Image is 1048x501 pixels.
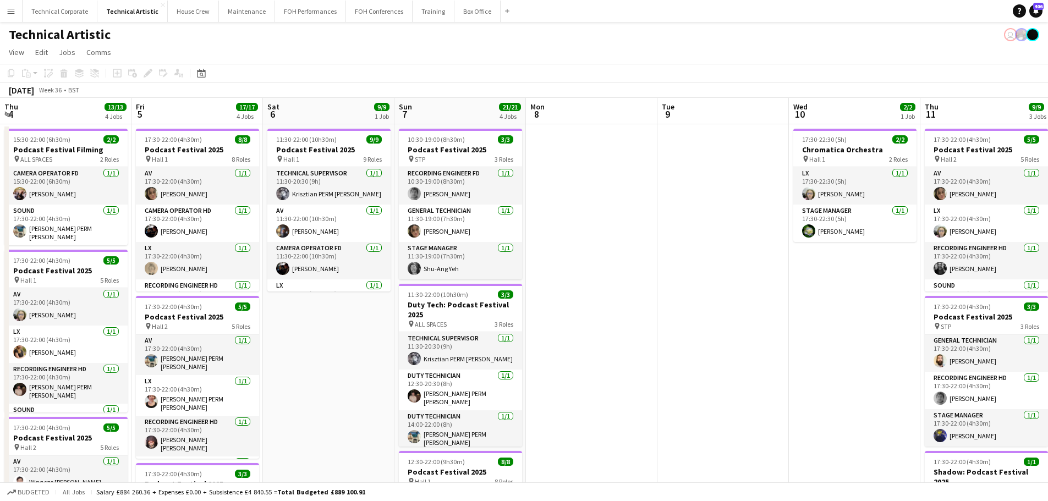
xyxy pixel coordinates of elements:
span: Edit [35,47,48,57]
app-card-role: Recording Engineer FD1/110:30-19:00 (8h30m)[PERSON_NAME] [399,167,522,205]
span: Sun [399,102,412,112]
div: 10:30-19:00 (8h30m)3/3Podcast Festival 2025 STP3 RolesRecording Engineer FD1/110:30-19:00 (8h30m)... [399,129,522,279]
app-card-role: Stage Manager1/111:30-19:00 (7h30m)Shu-Ang Yeh [399,242,522,279]
span: 10 [792,108,808,120]
app-card-role: Recording Engineer HD1/117:30-22:00 (4h30m)[PERSON_NAME] [925,242,1048,279]
div: 17:30-22:30 (5h)2/2Chromatica Orchestra Hall 12 RolesLX1/117:30-22:30 (5h)[PERSON_NAME]Stage Mana... [793,129,917,242]
span: 4 [3,108,18,120]
span: 17:30-22:00 (4h30m) [13,256,70,265]
span: STP [941,322,951,331]
app-job-card: 17:30-22:00 (4h30m)3/3Podcast Festival 2025 STP3 RolesGeneral Technician1/117:30-22:00 (4h30m)[PE... [925,296,1048,447]
app-job-card: 11:30-22:00 (10h30m)3/3Duty Tech: Podcast Festival 2025 ALL SPACES3 RolesTechnical Supervisor1/11... [399,284,522,447]
app-card-role: AV1/117:30-22:00 (4h30m)[PERSON_NAME] [4,288,128,326]
app-user-avatar: Liveforce Admin [1004,28,1017,41]
span: 5 Roles [100,276,119,284]
span: Hall 1 [20,276,36,284]
span: 12:30-22:00 (9h30m) [408,458,465,466]
div: 4 Jobs [500,112,520,120]
button: Box Office [454,1,501,22]
button: Technical Artistic [97,1,168,22]
span: 17:30-22:00 (4h30m) [145,470,202,478]
span: 2/2 [103,135,119,144]
a: Jobs [54,45,80,59]
span: 15:30-22:00 (6h30m) [13,135,70,144]
app-job-card: 15:30-22:00 (6h30m)2/2Podcast Festival Filming ALL SPACES2 RolesCamera Operator FD1/115:30-22:00 ... [4,129,128,245]
span: 5/5 [103,423,119,432]
div: [DATE] [9,85,34,96]
app-card-role: Camera Operator FD1/115:30-22:00 (6h30m)[PERSON_NAME] [4,167,128,205]
div: 17:30-22:00 (4h30m)8/8Podcast Festival 2025 Hall 18 RolesAV1/117:30-22:00 (4h30m)[PERSON_NAME]Cam... [136,129,259,291]
span: ALL SPACES [415,320,447,328]
app-card-role: AV1/117:30-22:00 (4h30m)[PERSON_NAME] [925,167,1048,205]
span: 13/13 [105,103,127,111]
span: Hall 1 [152,155,168,163]
app-card-role: General Technician1/117:30-22:00 (4h30m)[PERSON_NAME] [925,334,1048,372]
span: Hall 2 [941,155,957,163]
app-card-role: Duty Technician1/114:00-22:00 (8h)[PERSON_NAME] PERM [PERSON_NAME] [399,410,522,451]
h3: Podcast Festival 2025 [4,266,128,276]
div: 17:30-22:00 (4h30m)5/5Podcast Festival 2025 Hall 15 RolesAV1/117:30-22:00 (4h30m)[PERSON_NAME]LX1... [4,250,128,412]
span: 17:30-22:00 (4h30m) [145,135,202,144]
span: 8/8 [235,135,250,144]
span: 3 Roles [495,320,513,328]
span: 2 Roles [100,155,119,163]
span: 17:30-22:00 (4h30m) [934,135,991,144]
div: 3 Jobs [1029,112,1046,120]
app-user-avatar: Gabrielle Barr [1026,28,1039,41]
div: 4 Jobs [237,112,257,120]
span: Comms [86,47,111,57]
span: All jobs [61,488,87,496]
button: House Crew [168,1,219,22]
span: Hall 1 [809,155,825,163]
span: STP [415,155,425,163]
button: Technical Corporate [23,1,97,22]
app-card-role: Stage Manager1/117:30-22:30 (5h)[PERSON_NAME] [793,205,917,242]
span: Mon [530,102,545,112]
span: Tue [662,102,674,112]
span: 9/9 [374,103,389,111]
span: Hall 2 [152,322,168,331]
span: Thu [925,102,939,112]
span: 10:30-19:00 (8h30m) [408,135,465,144]
span: 9 [660,108,674,120]
app-card-role: LX1/117:30-22:00 (4h30m)[PERSON_NAME] [925,205,1048,242]
span: 17:30-22:00 (4h30m) [934,458,991,466]
span: Hall 1 [283,155,299,163]
span: 1/1 [1024,458,1039,466]
h3: Podcast Festival 2025 [399,467,522,477]
span: 5/5 [1024,135,1039,144]
a: Comms [82,45,116,59]
h3: Podcast Festival 2025 [399,145,522,155]
span: View [9,47,24,57]
span: 21/21 [499,103,521,111]
app-card-role: AV1/117:30-22:00 (4h30m)Wing sze [PERSON_NAME] [4,455,128,493]
app-card-role: Sound1/117:30-22:00 (4h30m) [925,279,1048,317]
span: 3/3 [498,135,513,144]
span: Wed [793,102,808,112]
span: Sat [267,102,279,112]
button: FOH Performances [275,1,346,22]
h3: Podcast Festival 2025 [925,145,1048,155]
app-card-role: LX1/117:30-22:00 (4h30m)[PERSON_NAME] PERM [PERSON_NAME] [136,375,259,416]
span: 11:30-22:00 (10h30m) [408,290,468,299]
button: Budgeted [6,486,51,498]
h3: Podcast Festival 2025 [136,312,259,322]
button: FOH Conferences [346,1,413,22]
button: Maintenance [219,1,275,22]
span: ALL SPACES [20,155,52,163]
span: 11 [923,108,939,120]
app-card-role: Recording Engineer HD1/117:30-22:00 (4h30m)[PERSON_NAME] [925,372,1048,409]
span: Thu [4,102,18,112]
span: 17/17 [236,103,258,111]
h3: Chromatica Orchestra [793,145,917,155]
app-card-role: LX1/117:30-22:00 (4h30m)[PERSON_NAME] [4,326,128,363]
app-card-role: Sound1/1 [4,404,128,441]
div: 11:30-22:00 (10h30m)9/9Podcast Festival 2025 Hall 19 RolesTechnical Supervisor1/111:30-20:30 (9h)... [267,129,391,291]
span: 8 Roles [232,155,250,163]
span: 2 Roles [889,155,908,163]
app-card-role: Sound1/1 [136,456,259,494]
span: 8 Roles [495,477,513,486]
span: 5 [134,108,145,120]
span: 9/9 [366,135,382,144]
